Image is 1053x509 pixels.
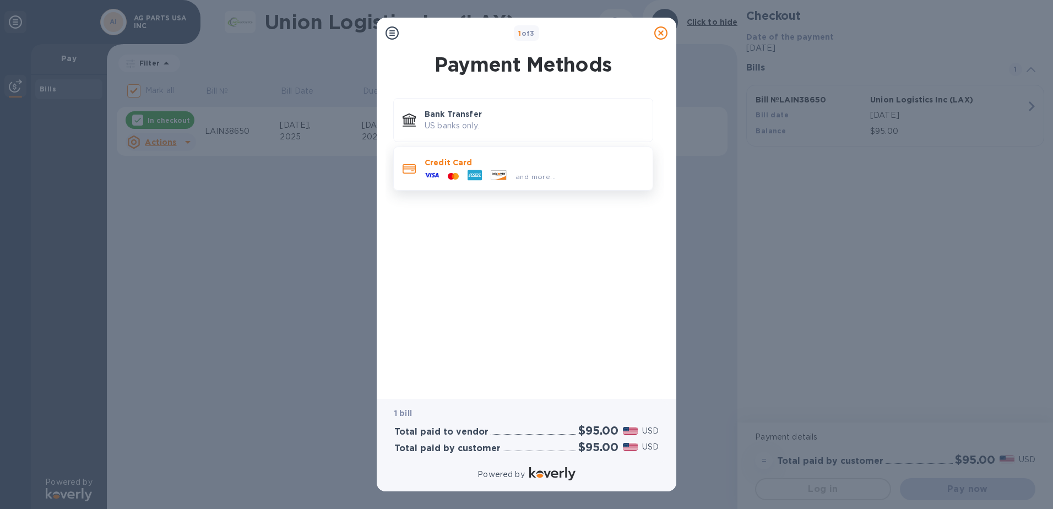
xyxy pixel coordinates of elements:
h3: Total paid by customer [394,443,501,454]
p: Powered by [477,469,524,480]
b: 1 bill [394,409,412,418]
h2: $95.00 [578,424,618,437]
p: USD [642,425,659,437]
img: Logo [529,467,576,480]
h2: $95.00 [578,440,618,454]
span: 1 [518,29,521,37]
span: and more... [515,172,556,181]
p: Bank Transfer [425,109,644,120]
p: USD [642,441,659,453]
h1: Payment Methods [391,53,655,76]
p: US banks only. [425,120,644,132]
b: of 3 [518,29,535,37]
img: USD [623,443,638,451]
img: USD [623,427,638,435]
p: Credit Card [425,157,644,168]
h3: Total paid to vendor [394,427,488,437]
